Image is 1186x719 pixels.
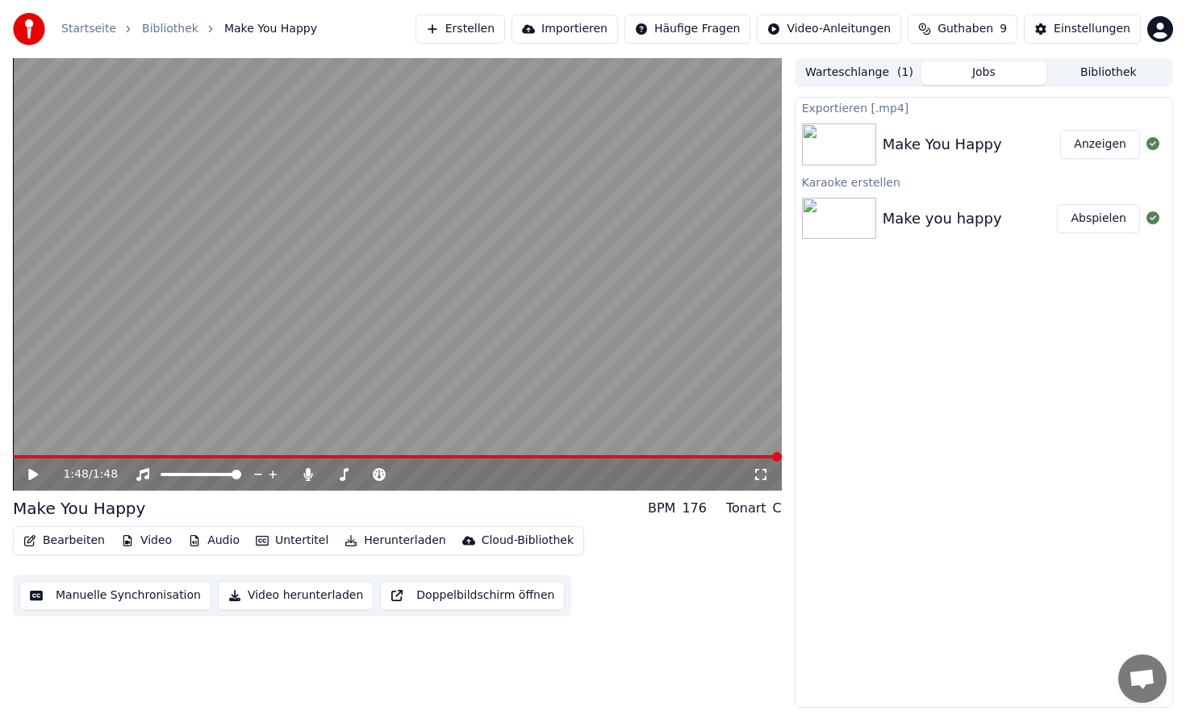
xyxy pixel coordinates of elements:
img: youka [13,13,45,45]
button: Audio [182,529,246,552]
button: Erstellen [416,15,505,44]
div: BPM [648,499,675,518]
div: Cloud-Bibliothek [482,533,574,549]
button: Bearbeiten [17,529,111,552]
span: 9 [1000,21,1007,37]
div: Make you happy [883,207,1002,230]
a: Startseite [61,21,116,37]
span: Guthaben [938,21,993,37]
div: Karaoke erstellen [796,172,1172,191]
button: Guthaben9 [908,15,1017,44]
button: Herunterladen [338,529,452,552]
span: ( 1 ) [897,65,913,81]
div: Tonart [726,499,766,518]
button: Einstellungen [1024,15,1141,44]
button: Anzeigen [1060,130,1140,159]
div: 176 [682,499,707,518]
a: Bibliothek [142,21,198,37]
div: Make You Happy [13,497,145,520]
button: Warteschlange [797,61,921,85]
button: Video [115,529,178,552]
div: Make You Happy [883,133,1002,156]
span: 1:48 [64,466,89,483]
button: Manuelle Synchronisation [19,581,211,610]
button: Doppelbildschirm öffnen [380,581,565,610]
button: Untertitel [249,529,335,552]
button: Video herunterladen [218,581,374,610]
span: Make You Happy [224,21,317,37]
div: Exportieren [.mp4] [796,98,1172,117]
button: Häufige Fragen [624,15,751,44]
button: Video-Anleitungen [757,15,901,44]
button: Bibliothek [1046,61,1171,85]
div: / [64,466,102,483]
button: Abspielen [1057,204,1140,233]
button: Importieren [512,15,618,44]
div: C [773,499,782,518]
button: Jobs [921,61,1046,85]
nav: breadcrumb [61,21,317,37]
span: 1:48 [93,466,118,483]
div: Einstellungen [1054,21,1130,37]
a: Chat öffnen [1118,654,1167,703]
